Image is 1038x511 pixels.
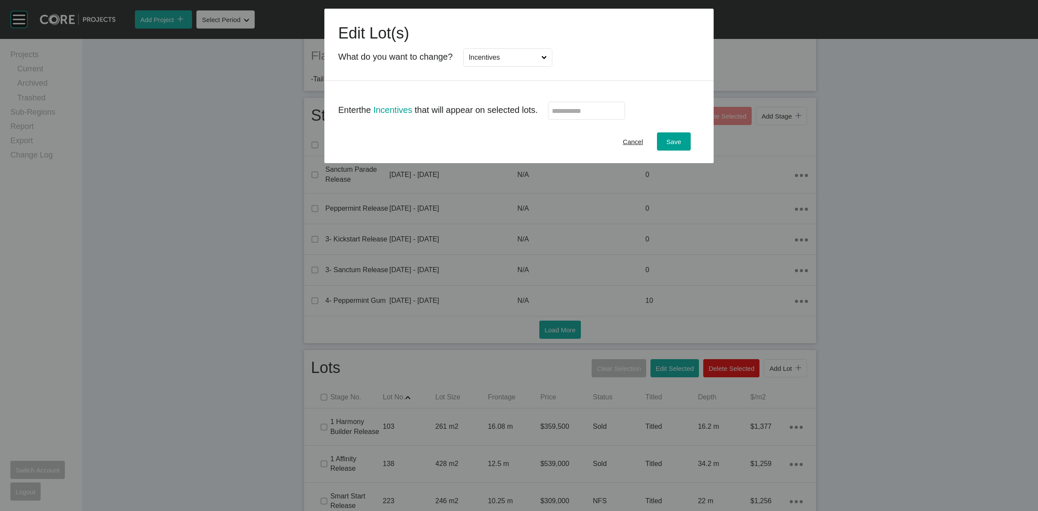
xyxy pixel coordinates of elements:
[666,138,681,145] span: Save
[467,49,540,66] input: Incentives
[540,49,549,66] span: Close menu...
[338,51,453,63] p: What do you want to change?
[623,138,643,145] span: Cancel
[613,132,653,151] button: Cancel
[657,132,691,151] button: Save
[338,104,538,116] p: Enter the that will appear on selected lots.
[338,22,700,44] h1: Edit Lot(s)
[373,105,412,115] span: Incentives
